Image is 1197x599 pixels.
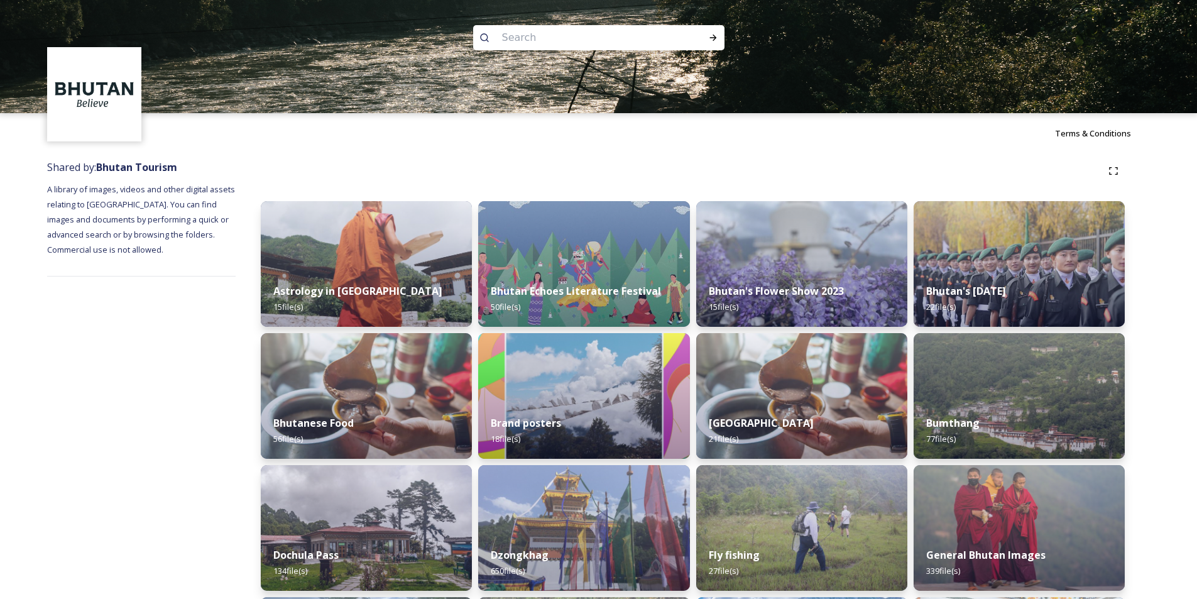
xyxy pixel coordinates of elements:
[273,565,307,576] span: 134 file(s)
[491,565,525,576] span: 650 file(s)
[709,548,760,562] strong: Fly fishing
[696,333,907,459] img: Bumdeling%2520090723%2520by%2520Amp%2520Sripimanwat-4%25202.jpg
[926,416,980,430] strong: Bumthang
[1055,128,1131,139] span: Terms & Conditions
[709,301,738,312] span: 15 file(s)
[914,201,1125,327] img: Bhutan%2520National%2520Day10.jpg
[491,433,520,444] span: 18 file(s)
[261,201,472,327] img: _SCH1465.jpg
[478,201,689,327] img: Bhutan%2520Echoes7.jpg
[478,333,689,459] img: Bhutan_Believe_800_1000_4.jpg
[47,184,237,255] span: A library of images, videos and other digital assets relating to [GEOGRAPHIC_DATA]. You can find ...
[709,565,738,576] span: 27 file(s)
[709,433,738,444] span: 21 file(s)
[496,24,668,52] input: Search
[491,416,561,430] strong: Brand posters
[273,433,303,444] span: 56 file(s)
[491,284,661,298] strong: Bhutan Echoes Literature Festival
[491,548,549,562] strong: Dzongkhag
[478,465,689,591] img: Festival%2520Header.jpg
[261,333,472,459] img: Bumdeling%2520090723%2520by%2520Amp%2520Sripimanwat-4.jpg
[491,301,520,312] span: 50 file(s)
[709,284,844,298] strong: Bhutan's Flower Show 2023
[273,301,303,312] span: 15 file(s)
[926,548,1046,562] strong: General Bhutan Images
[696,465,907,591] img: by%2520Ugyen%2520Wangchuk14.JPG
[96,160,177,174] strong: Bhutan Tourism
[273,284,442,298] strong: Astrology in [GEOGRAPHIC_DATA]
[273,416,354,430] strong: Bhutanese Food
[926,301,956,312] span: 22 file(s)
[47,160,177,174] span: Shared by:
[49,49,140,140] img: BT_Logo_BB_Lockup_CMYK_High%2520Res.jpg
[261,465,472,591] img: 2022-10-01%252011.41.43.jpg
[273,548,339,562] strong: Dochula Pass
[914,333,1125,459] img: Bumthang%2520180723%2520by%2520Amp%2520Sripimanwat-20.jpg
[696,201,907,327] img: Bhutan%2520Flower%2520Show2.jpg
[1055,126,1150,141] a: Terms & Conditions
[926,565,960,576] span: 339 file(s)
[709,416,814,430] strong: [GEOGRAPHIC_DATA]
[914,465,1125,591] img: MarcusWestbergBhutanHiRes-23.jpg
[926,284,1006,298] strong: Bhutan's [DATE]
[926,433,956,444] span: 77 file(s)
